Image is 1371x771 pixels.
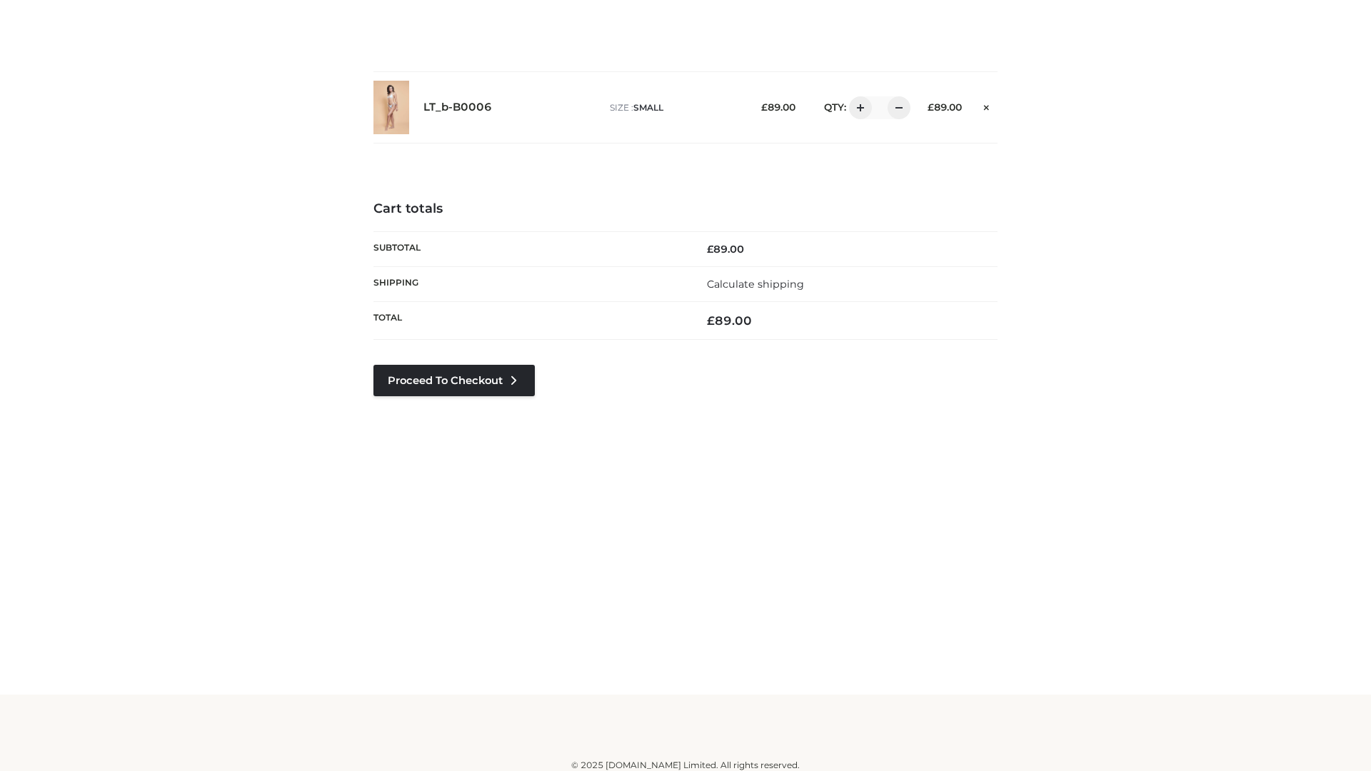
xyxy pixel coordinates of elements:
bdi: 89.00 [928,101,962,113]
a: LT_b-B0006 [423,101,492,114]
bdi: 89.00 [761,101,795,113]
th: Shipping [373,266,685,301]
a: Proceed to Checkout [373,365,535,396]
bdi: 89.00 [707,313,752,328]
span: £ [761,101,768,113]
span: £ [928,101,934,113]
span: £ [707,243,713,256]
span: SMALL [633,102,663,113]
a: Remove this item [976,96,998,115]
th: Subtotal [373,231,685,266]
th: Total [373,302,685,340]
a: Calculate shipping [707,278,804,291]
bdi: 89.00 [707,243,744,256]
h4: Cart totals [373,201,998,217]
span: £ [707,313,715,328]
div: QTY: [810,96,905,119]
p: size : [610,101,739,114]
